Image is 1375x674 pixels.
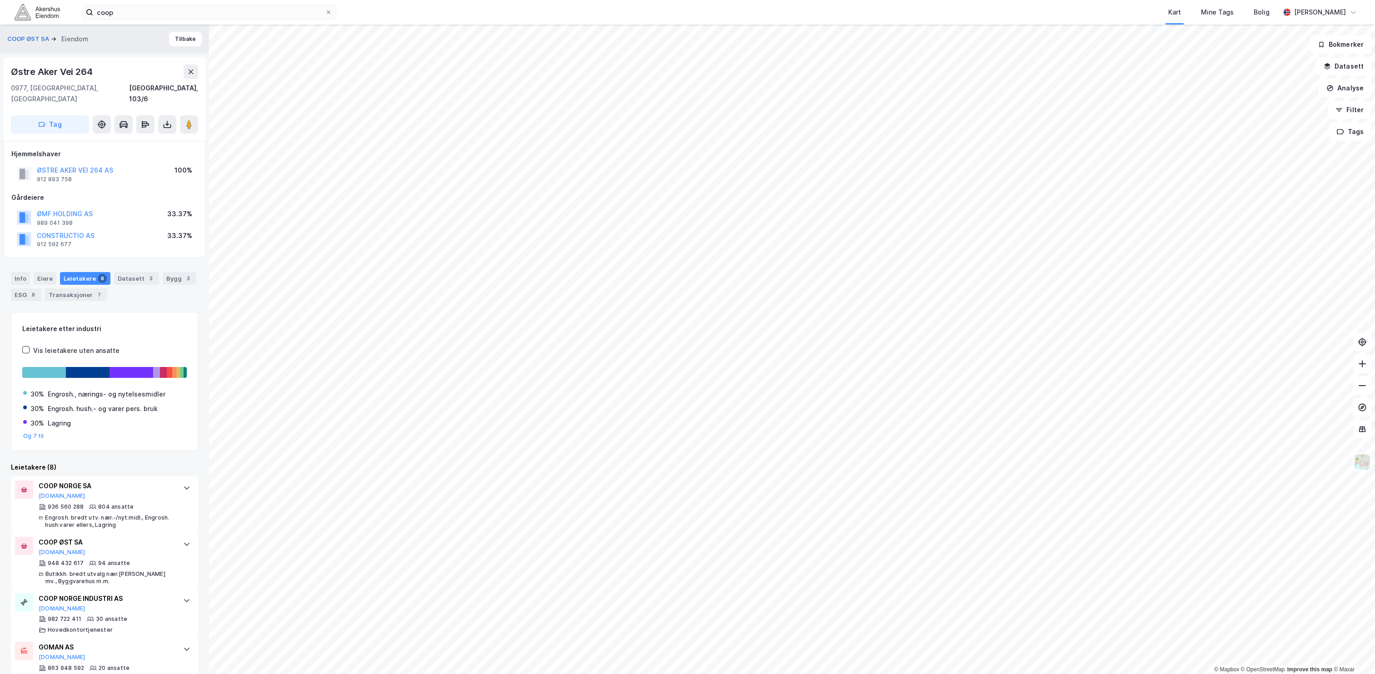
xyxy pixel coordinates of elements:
div: Datasett [114,272,159,285]
div: 8 [29,290,38,299]
div: Kontrollprogram for chat [1330,630,1375,674]
div: 0977, [GEOGRAPHIC_DATA], [GEOGRAPHIC_DATA] [11,83,129,104]
button: [DOMAIN_NAME] [39,654,85,661]
button: Bokmerker [1310,35,1371,54]
div: 912 893 758 [37,176,72,183]
div: Mine Tags [1201,7,1234,18]
button: Filter [1328,101,1371,119]
div: Leietakere etter industri [22,323,187,334]
div: 100% [174,165,192,176]
div: 30 ansatte [96,615,127,623]
div: Lagring [48,418,71,429]
div: Bygg [163,272,196,285]
button: [DOMAIN_NAME] [39,492,85,500]
button: COOP ØST SA [7,35,51,44]
div: Hovedkontortjenester [48,626,113,634]
div: COOP NORGE INDUSTRI AS [39,593,174,604]
button: [DOMAIN_NAME] [39,549,85,556]
div: Engrosh. hush.- og varer pers. bruk [48,403,158,414]
div: 912 592 677 [37,241,71,248]
a: Improve this map [1287,666,1332,673]
div: COOP NORGE SA [39,481,174,491]
button: Tags [1329,123,1371,141]
div: Eiendom [61,34,89,45]
img: Z [1354,453,1371,471]
div: Østre Aker Vei 264 [11,64,94,79]
div: GOMAN AS [39,642,174,653]
div: 94 ansatte [98,560,130,567]
button: [DOMAIN_NAME] [39,605,85,612]
div: 3 [184,274,193,283]
div: 30% [30,403,44,414]
iframe: Chat Widget [1330,630,1375,674]
div: Leietakere (8) [11,462,198,473]
img: akershus-eiendom-logo.9091f326c980b4bce74ccdd9f866810c.svg [15,4,60,20]
div: Leietakere [60,272,110,285]
button: Analyse [1319,79,1371,97]
div: [GEOGRAPHIC_DATA], 103/6 [129,83,198,104]
div: 989 041 398 [37,219,73,227]
div: Vis leietakere uten ansatte [33,345,120,356]
div: Hjemmelshaver [11,149,198,159]
div: Info [11,272,30,285]
div: 30% [30,389,44,400]
div: 982 722 411 [48,615,81,623]
a: Mapbox [1214,666,1239,673]
div: 3 [146,274,155,283]
div: 33.37% [167,208,192,219]
div: Bolig [1254,7,1270,18]
div: [PERSON_NAME] [1294,7,1346,18]
a: OpenStreetMap [1241,666,1285,673]
div: Engrosh., nærings- og nytelsesmidler [48,389,165,400]
div: 948 432 617 [48,560,84,567]
div: 7 [95,290,104,299]
button: Tilbake [169,32,202,46]
div: ESG [11,288,41,301]
div: COOP ØST SA [39,537,174,548]
div: 30% [30,418,44,429]
button: Tag [11,115,89,134]
div: 33.37% [167,230,192,241]
div: Engrosh. bredt utv. nær.-/nyt.midl., Engrosh. hush.varer ellers, Lagring [45,514,174,529]
div: Kart [1168,7,1181,18]
div: 804 ansatte [98,503,134,510]
div: Gårdeiere [11,192,198,203]
div: 863 948 592 [48,664,84,672]
div: Eiere [34,272,56,285]
button: Datasett [1316,57,1371,75]
div: 936 560 288 [48,503,84,510]
div: 20 ansatte [99,664,130,672]
div: Butikkh. bredt utvalg nær.[PERSON_NAME] mv., Byggvarehus m.m. [45,570,174,585]
input: Søk på adresse, matrikkel, gårdeiere, leietakere eller personer [93,5,325,19]
div: Transaksjoner [45,288,107,301]
div: 8 [98,274,107,283]
button: Og 7 til [23,432,44,440]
